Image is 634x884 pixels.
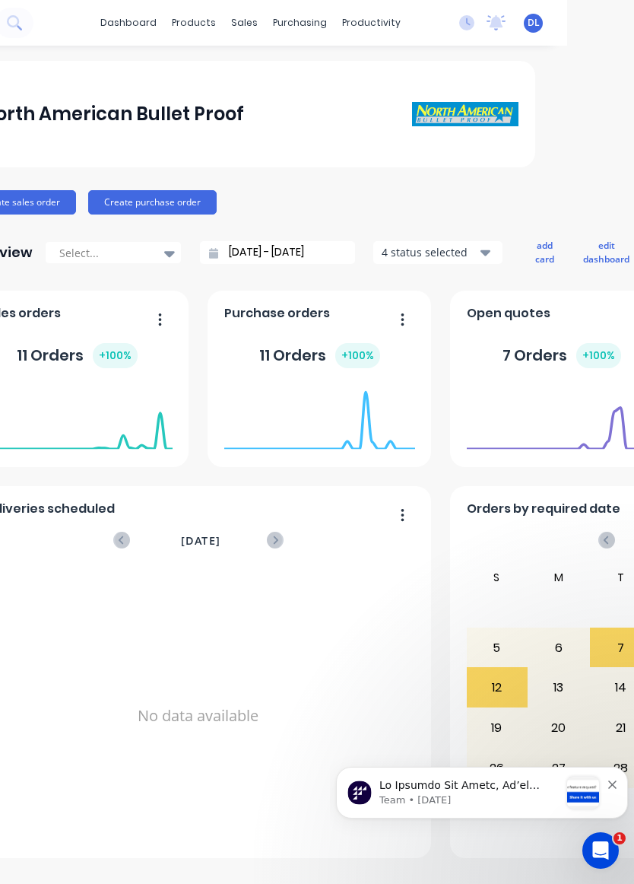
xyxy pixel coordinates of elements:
button: 4 status selected [373,241,502,264]
div: M [528,568,590,587]
div: 7 Orders [502,343,621,368]
div: + 100 % [576,343,621,368]
span: [DATE] [181,533,220,549]
div: purchasing [265,11,334,34]
span: Purchase orders [224,304,330,323]
span: DL [528,16,540,30]
div: sales [223,11,265,34]
div: productivity [334,11,408,34]
div: 4 status selected [382,244,477,260]
button: Dismiss notification [278,40,287,52]
div: 5 [467,629,528,667]
div: 11 Orders [17,343,138,368]
span: 1 [613,832,626,844]
div: 20 [528,709,589,747]
span: Lo Ipsumdo Sit Ametc, Ad’el seddoe tem inci utlabore etdolor magnaaliq en admi veni quisnost exe ... [49,43,230,826]
div: 6 [528,629,589,667]
div: products [164,11,223,34]
div: 13 [528,669,589,707]
div: 11 Orders [259,343,380,368]
div: 12 [467,669,528,707]
button: Create purchase order [88,190,217,215]
a: dashboard [93,11,164,34]
iframe: Intercom live chat [582,832,619,869]
div: + 100 % [93,343,138,368]
img: North American Bullet Proof [412,102,518,126]
div: 19 [467,709,528,747]
button: add card [525,236,564,269]
span: Open quotes [467,304,550,323]
div: S [466,568,528,587]
div: + 100 % [335,343,380,368]
iframe: Intercom notifications message [330,736,634,843]
p: Message from Team, sent 4d ago [49,57,230,71]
